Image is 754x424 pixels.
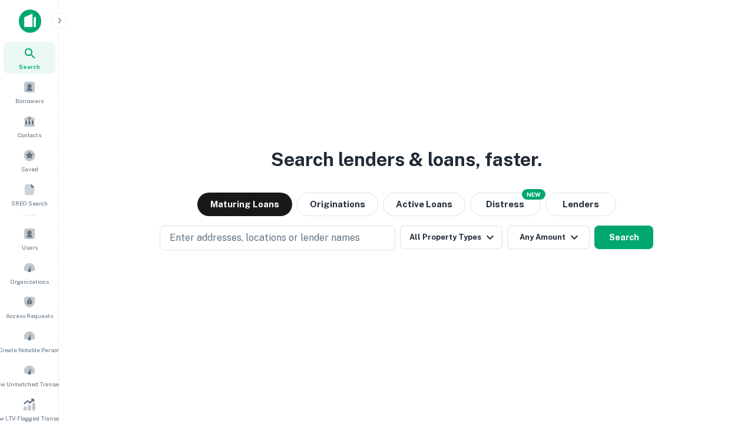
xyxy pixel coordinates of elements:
a: Access Requests [4,291,55,323]
span: Access Requests [6,311,53,320]
button: Active Loans [383,193,465,216]
a: Search [4,42,55,74]
a: Users [4,223,55,254]
span: Borrowers [15,96,44,105]
a: Saved [4,144,55,176]
button: All Property Types [400,226,502,249]
img: capitalize-icon.png [19,9,41,33]
a: Borrowers [4,76,55,108]
span: Users [22,243,38,252]
div: NEW [522,189,545,200]
span: Contacts [18,130,41,140]
button: Maturing Loans [197,193,292,216]
p: Enter addresses, locations or lender names [170,231,360,245]
a: Organizations [4,257,55,289]
a: Review Unmatched Transactions [4,359,55,391]
button: Search [594,226,653,249]
button: Any Amount [507,226,590,249]
span: Search [19,62,40,71]
button: Lenders [545,193,616,216]
button: Enter addresses, locations or lender names [160,226,395,250]
a: Contacts [4,110,55,142]
h3: Search lenders & loans, faster. [271,145,542,174]
button: Search distressed loans with lien and other non-mortgage details. [470,193,541,216]
span: Saved [21,164,38,174]
button: Originations [297,193,378,216]
span: Organizations [11,277,49,286]
a: Create Notable Person [4,325,55,357]
span: SREO Search [11,198,48,208]
a: SREO Search [4,178,55,210]
iframe: Chat Widget [695,330,754,386]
